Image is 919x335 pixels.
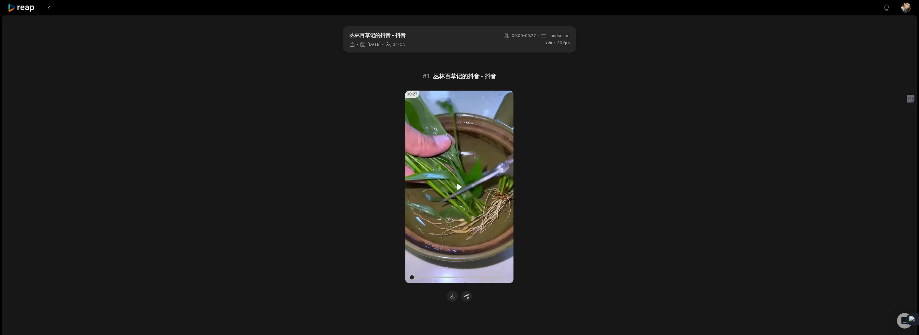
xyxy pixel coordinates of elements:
span: 30 [557,40,570,46]
span: [DATE] [368,42,381,47]
span: 丛林百草记的抖音 - 抖音 [433,72,496,81]
div: Open Intercom Messenger [897,313,913,329]
span: # 1 [423,72,429,81]
p: 丛林百草记的抖音 - 抖音 [349,31,406,39]
span: fps [563,40,570,45]
span: zh-CN [393,42,405,47]
video: Your browser does not support mp4 format. [405,91,514,283]
span: Landscape [548,33,570,39]
span: 00:00 - 00:27 [512,33,536,39]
